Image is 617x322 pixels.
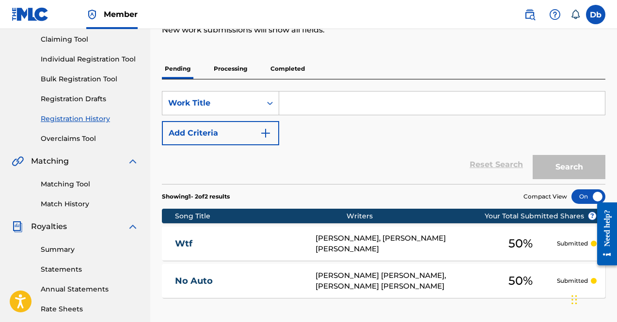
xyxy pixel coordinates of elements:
a: Individual Registration Tool [41,54,139,64]
a: No Auto [175,276,302,287]
img: MLC Logo [12,7,49,21]
a: Statements [41,264,139,275]
div: [PERSON_NAME] [PERSON_NAME], [PERSON_NAME] [PERSON_NAME] [316,270,484,292]
p: Completed [268,59,308,79]
a: Claiming Tool [41,34,139,45]
a: Registration History [41,114,139,124]
a: Bulk Registration Tool [41,74,139,84]
p: Pending [162,59,193,79]
a: Annual Statements [41,284,139,294]
p: Processing [211,59,250,79]
div: Drag [571,285,577,314]
a: Overclaims Tool [41,134,139,144]
div: User Menu [586,5,605,24]
button: Add Criteria [162,121,279,145]
span: Member [104,9,138,20]
a: Public Search [520,5,539,24]
div: Help [545,5,565,24]
iframe: Resource Center [590,195,617,273]
img: 9d2ae6d4665cec9f34b9.svg [260,127,271,139]
span: 50 % [508,235,533,252]
p: Submitted [557,276,588,285]
span: Compact View [523,192,567,201]
p: Submitted [557,239,588,248]
img: Top Rightsholder [86,9,98,20]
span: 50 % [508,272,533,290]
div: Work Title [168,97,255,109]
p: Showing 1 - 2 of 2 results [162,192,230,201]
img: search [524,9,536,20]
img: help [549,9,561,20]
img: expand [127,221,139,232]
div: Writers [347,211,515,221]
div: Song Title [175,211,347,221]
img: Matching [12,155,24,167]
a: Rate Sheets [41,304,139,314]
a: Wtf [175,238,302,249]
img: Royalties [12,221,23,232]
img: expand [127,155,139,167]
div: Notifications [570,10,580,19]
span: Matching [31,155,69,167]
div: [PERSON_NAME], [PERSON_NAME] [PERSON_NAME] [316,233,484,255]
iframe: Chat Widget [569,276,617,322]
a: Summary [41,245,139,255]
a: Match History [41,199,139,209]
span: Royalties [31,221,67,232]
a: Registration Drafts [41,94,139,104]
form: Search Form [162,91,605,184]
span: Your Total Submitted Shares [485,211,597,221]
a: Matching Tool [41,179,139,189]
span: ? [588,212,596,220]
